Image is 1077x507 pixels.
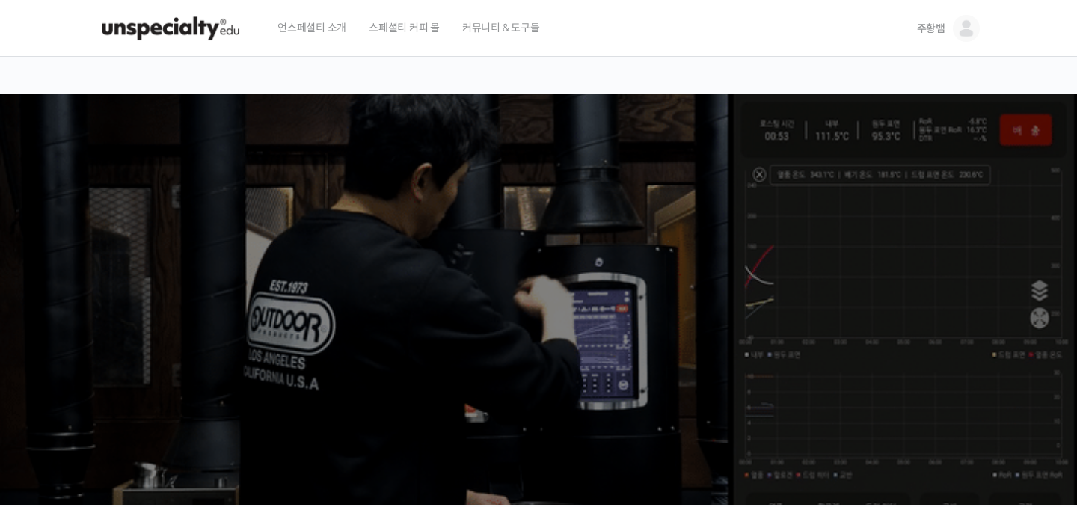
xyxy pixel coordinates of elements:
[917,22,945,35] span: 주황뱀
[15,229,1062,304] p: [PERSON_NAME]을 다하는 당신을 위해, 최고와 함께 만든 커피 클래스
[15,311,1062,332] p: 시간과 장소에 구애받지 않고, 검증된 커리큘럼으로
